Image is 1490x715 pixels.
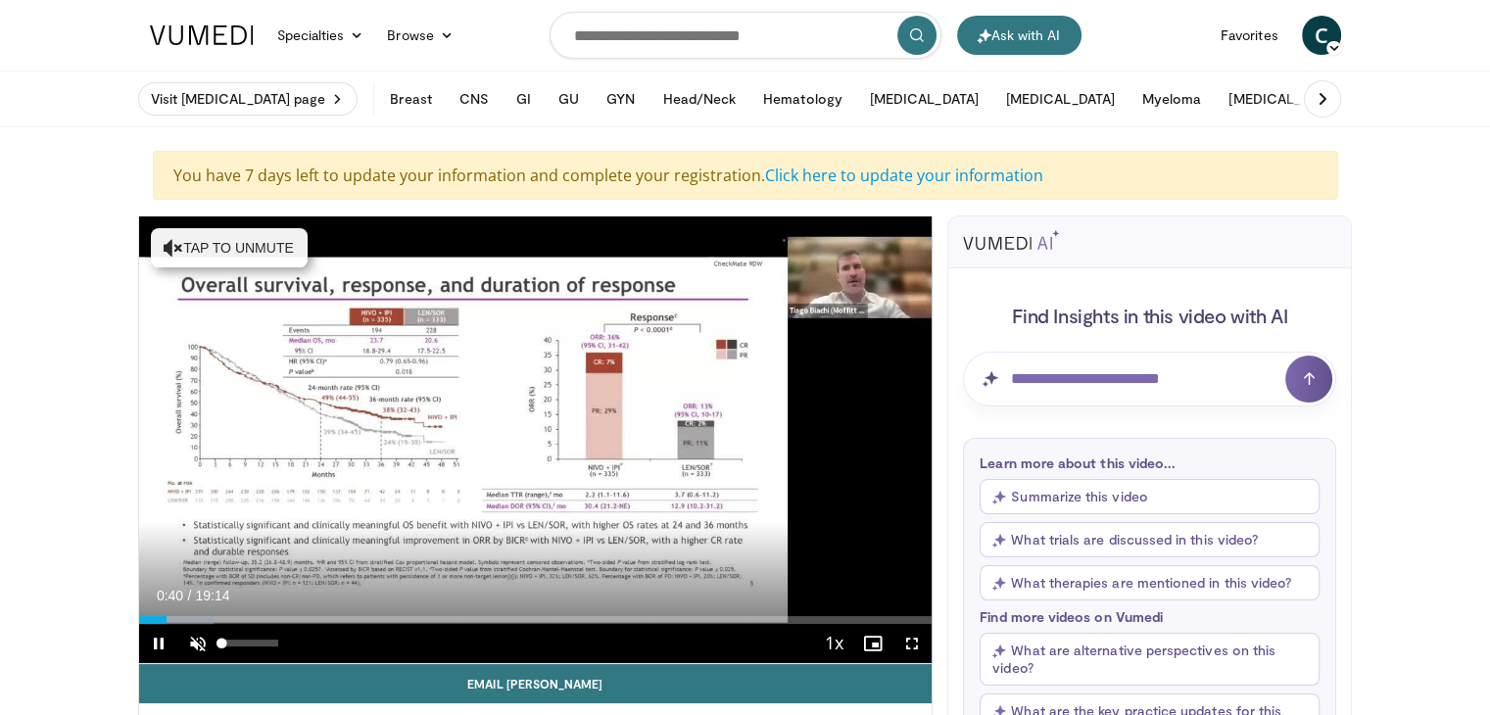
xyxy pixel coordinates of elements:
a: Email [PERSON_NAME] [139,664,933,703]
button: Myeloma [1130,79,1214,119]
a: Browse [375,16,465,55]
span: 0:40 [157,588,183,603]
img: vumedi-ai-logo.svg [963,230,1059,250]
input: Search topics, interventions [550,12,941,59]
button: Fullscreen [892,624,932,663]
img: VuMedi Logo [150,25,254,45]
input: Question for AI [963,352,1336,406]
button: [MEDICAL_DATA] [994,79,1127,119]
button: Tap to unmute [151,228,308,267]
a: Visit [MEDICAL_DATA] page [138,82,359,116]
a: Click here to update your information [765,165,1043,186]
button: [MEDICAL_DATA] [858,79,990,119]
button: Head/Neck [650,79,747,119]
button: Breast [378,79,443,119]
button: What therapies are mentioned in this video? [980,565,1320,600]
button: Pause [139,624,178,663]
p: Learn more about this video... [980,454,1320,471]
span: / [188,588,192,603]
button: GYN [595,79,647,119]
a: Favorites [1209,16,1290,55]
button: What are alternative perspectives on this video? [980,633,1320,686]
button: Unmute [178,624,217,663]
a: C [1302,16,1341,55]
button: Summarize this video [980,479,1320,514]
div: Volume Level [222,640,278,646]
button: Enable picture-in-picture mode [853,624,892,663]
button: Playback Rate [814,624,853,663]
a: Specialties [265,16,376,55]
button: Ask with AI [957,16,1081,55]
p: Find more videos on Vumedi [980,608,1320,625]
h4: Find Insights in this video with AI [963,303,1336,328]
div: You have 7 days left to update your information and complete your registration. [153,151,1338,200]
div: Progress Bar [139,616,933,624]
button: GU [547,79,591,119]
button: GI [505,79,543,119]
span: 19:14 [195,588,229,603]
button: CNS [448,79,501,119]
button: Hematology [751,79,854,119]
button: [MEDICAL_DATA] [1217,79,1349,119]
video-js: Video Player [139,216,933,664]
button: What trials are discussed in this video? [980,522,1320,557]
